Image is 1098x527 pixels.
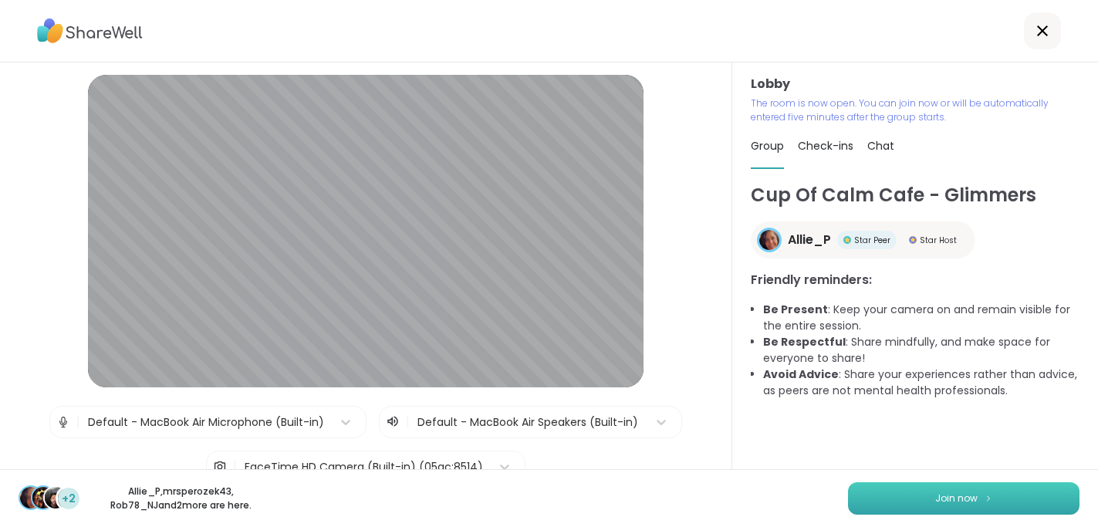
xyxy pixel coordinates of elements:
h3: Friendly reminders: [751,271,1079,289]
span: | [76,407,80,437]
b: Be Respectful [763,334,846,350]
span: +2 [62,491,76,507]
img: ShareWell Logo [37,13,143,49]
div: FaceTime HD Camera (Built-in) (05ac:8514) [245,459,483,475]
span: Star Host [920,235,957,246]
a: Allie_PAllie_PStar PeerStar PeerStar HostStar Host [751,221,975,258]
img: Star Peer [843,236,851,244]
span: | [233,451,237,482]
img: Allie_P [20,487,42,508]
span: Check-ins [798,138,853,154]
button: Join now [848,482,1079,515]
li: : Keep your camera on and remain visible for the entire session. [763,302,1079,334]
img: Camera [213,451,227,482]
span: Allie_P [788,231,831,249]
p: The room is now open. You can join now or will be automatically entered five minutes after the gr... [751,96,1079,124]
p: Allie_P , mrsperozek43 , Rob78_NJ and 2 more are here. [94,485,267,512]
div: Default - MacBook Air Microphone (Built-in) [88,414,324,431]
span: | [406,413,410,431]
li: : Share your experiences rather than advice, as peers are not mental health professionals. [763,367,1079,399]
img: mrsperozek43 [32,487,54,508]
span: Join now [935,492,978,505]
span: Star Peer [854,235,890,246]
span: Chat [867,138,894,154]
b: Be Present [763,302,828,317]
span: Group [751,138,784,154]
h1: Cup Of Calm Cafe - Glimmers [751,181,1079,209]
img: Star Host [909,236,917,244]
img: Microphone [56,407,70,437]
h3: Lobby [751,75,1079,93]
img: Rob78_NJ [45,487,66,508]
img: Allie_P [759,230,779,250]
li: : Share mindfully, and make space for everyone to share! [763,334,1079,367]
img: ShareWell Logomark [984,494,993,502]
b: Avoid Advice [763,367,839,382]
